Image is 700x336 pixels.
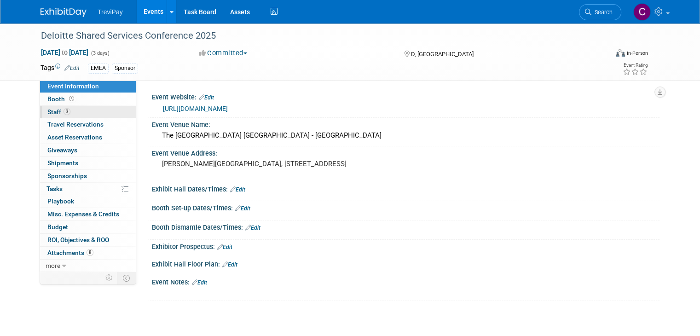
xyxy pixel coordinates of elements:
span: Search [591,9,613,16]
div: Exhibit Hall Dates/Times: [152,182,660,194]
div: Exhibit Hall Floor Plan: [152,257,660,269]
span: to [60,49,69,56]
a: Edit [222,261,237,268]
a: Edit [230,186,245,193]
a: Edit [192,279,207,286]
span: ROI, Objectives & ROO [47,236,109,243]
span: Sponsorships [47,172,87,180]
div: Exhibitor Prospectus: [152,240,660,252]
a: Budget [40,221,136,233]
span: Shipments [47,159,78,167]
td: Toggle Event Tabs [117,272,136,284]
span: Playbook [47,197,74,205]
img: Format-Inperson.png [616,49,625,57]
td: Personalize Event Tab Strip [101,272,117,284]
span: more [46,262,60,269]
a: Edit [235,205,250,212]
div: Event Website: [152,90,660,102]
div: Booth Set-up Dates/Times: [152,201,660,213]
a: Shipments [40,157,136,169]
div: Event Venue Address: [152,146,660,158]
img: ExhibitDay [40,8,87,17]
span: D, [GEOGRAPHIC_DATA] [411,51,474,58]
a: ROI, Objectives & ROO [40,234,136,246]
a: Booth [40,93,136,105]
span: Giveaways [47,146,77,154]
div: In-Person [626,50,648,57]
div: Event Venue Name: [152,118,660,129]
a: Travel Reservations [40,118,136,131]
span: 3 [64,108,70,115]
span: Misc. Expenses & Credits [47,210,119,218]
a: Edit [64,65,80,71]
span: TreviPay [98,8,123,16]
div: The [GEOGRAPHIC_DATA] [GEOGRAPHIC_DATA] - [GEOGRAPHIC_DATA] [159,128,653,143]
img: Celia Ahrens [633,3,651,21]
a: Giveaways [40,144,136,156]
a: [URL][DOMAIN_NAME] [163,105,228,112]
a: Edit [245,225,260,231]
button: Committed [196,48,251,58]
a: Tasks [40,183,136,195]
a: Edit [199,94,214,101]
a: Playbook [40,195,136,208]
span: Travel Reservations [47,121,104,128]
span: Event Information [47,82,99,90]
a: Asset Reservations [40,131,136,144]
div: Event Notes: [152,275,660,287]
div: Sponsor [112,64,138,73]
div: EMEA [88,64,109,73]
pre: [PERSON_NAME][GEOGRAPHIC_DATA], [STREET_ADDRESS] [162,160,353,168]
a: Attachments8 [40,247,136,259]
div: Booth Dismantle Dates/Times: [152,220,660,232]
a: Event Information [40,80,136,93]
span: Asset Reservations [47,133,102,141]
span: Budget [47,223,68,231]
a: Misc. Expenses & Credits [40,208,136,220]
span: [DATE] [DATE] [40,48,89,57]
span: (3 days) [90,50,110,56]
span: Booth [47,95,76,103]
span: Attachments [47,249,93,256]
a: more [40,260,136,272]
a: Edit [217,244,232,250]
span: Booth not reserved yet [67,95,76,102]
div: Event Rating [623,63,648,68]
td: Tags [40,63,80,74]
a: Sponsorships [40,170,136,182]
div: Deloitte Shared Services Conference 2025 [38,28,596,44]
a: Search [579,4,621,20]
a: Staff3 [40,106,136,118]
div: Event Format [558,48,648,62]
span: Tasks [46,185,63,192]
span: Staff [47,108,70,116]
span: 8 [87,249,93,256]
